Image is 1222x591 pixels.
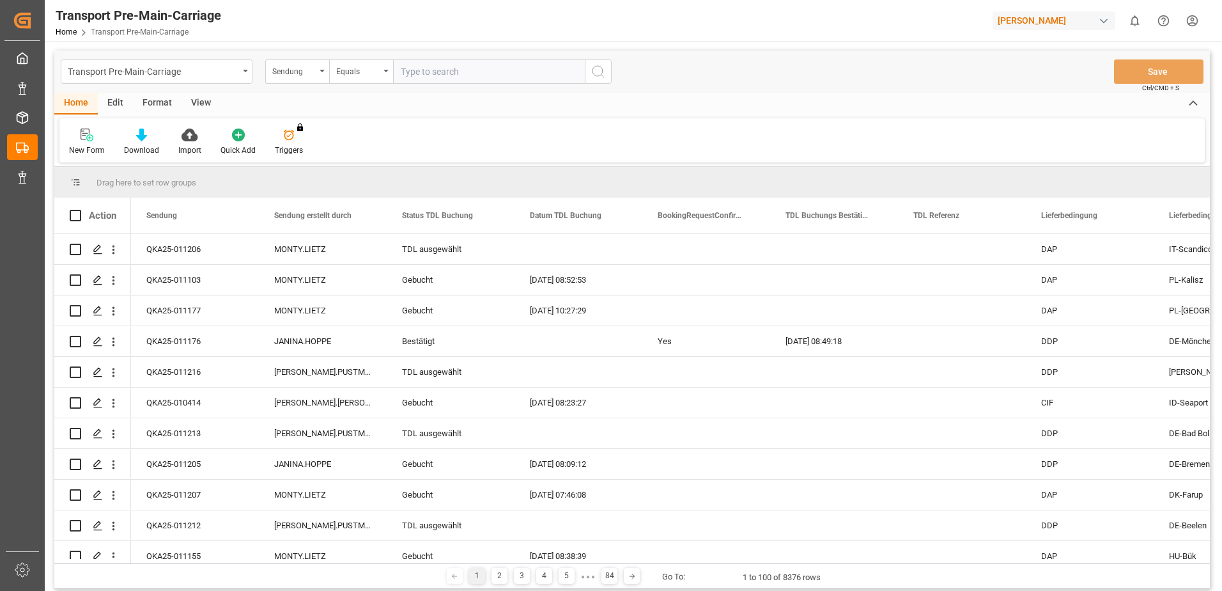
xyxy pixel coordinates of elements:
div: DDP [1026,510,1154,540]
div: Gebucht [402,388,499,418]
div: Equals [336,63,380,77]
div: View [182,93,220,114]
div: TDL ausgewählt [402,358,499,387]
div: Quick Add [220,145,256,156]
div: QKA25-011207 [131,480,259,510]
div: DAP [1026,480,1154,510]
div: Press SPACE to select this row. [54,265,131,295]
div: Yes [658,327,755,356]
span: Sendung [146,211,177,220]
div: Press SPACE to select this row. [54,357,131,388]
span: TDL Buchungs Bestätigungs Datum [785,211,871,220]
div: Press SPACE to select this row. [54,326,131,357]
div: Press SPACE to select this row. [54,480,131,510]
div: MONTY.LIETZ [259,295,387,326]
span: TDL Referenz [913,211,959,220]
span: BookingRequestConfirmation [658,211,743,220]
div: [PERSON_NAME].PUSTMUELLER [259,510,387,540]
span: Sendung erstellt durch [274,211,352,220]
div: Press SPACE to select this row. [54,234,131,265]
div: JANINA.HOPPE [259,326,387,356]
div: QKA25-010414 [131,388,259,418]
div: Home [54,93,98,114]
div: JANINA.HOPPE [259,449,387,479]
a: Home [56,28,77,36]
div: 2 [491,568,507,584]
button: open menu [61,59,252,84]
div: Transport Pre-Main-Carriage [56,6,221,25]
div: QKA25-011212 [131,510,259,540]
div: QKA25-011213 [131,418,259,448]
button: Help Center [1149,6,1178,35]
input: Type to search [393,59,585,84]
div: MONTY.LIETZ [259,265,387,295]
div: Gebucht [402,542,499,571]
div: QKA25-011206 [131,234,259,264]
div: QKA25-011177 [131,295,259,326]
div: New Form [69,145,105,156]
div: TDL ausgewählt [402,235,499,264]
div: [DATE] 07:46:08 [514,480,642,510]
div: [PERSON_NAME] [993,12,1115,30]
div: [PERSON_NAME].PUSTMUELLER [259,418,387,448]
div: [DATE] 08:09:12 [514,449,642,479]
div: DDP [1026,326,1154,356]
button: open menu [265,59,329,84]
div: [DATE] 10:27:29 [514,295,642,326]
div: Sendung [272,63,316,77]
div: [PERSON_NAME].PUSTMUELLER [259,357,387,387]
div: 5 [559,568,575,584]
div: QKA25-011216 [131,357,259,387]
div: [DATE] 08:52:53 [514,265,642,295]
div: Format [133,93,182,114]
div: Gebucht [402,450,499,479]
div: DDP [1026,357,1154,387]
div: Gebucht [402,296,499,326]
div: QKA25-011103 [131,265,259,295]
div: DAP [1026,265,1154,295]
div: MONTY.LIETZ [259,234,387,264]
div: Press SPACE to select this row. [54,541,131,572]
div: Press SPACE to select this row. [54,295,131,326]
div: MONTY.LIETZ [259,541,387,571]
div: DAP [1026,295,1154,326]
div: Bestätigt [402,327,499,356]
div: DDP [1026,418,1154,448]
div: Import [178,145,201,156]
span: Lieferbedingung [1041,211,1097,220]
div: Gebucht [402,265,499,295]
div: 4 [536,568,552,584]
div: TDL ausgewählt [402,419,499,448]
div: [DATE] 08:49:18 [770,326,898,356]
div: DDP [1026,449,1154,479]
div: 3 [514,568,530,584]
div: Press SPACE to select this row. [54,449,131,480]
div: TDL ausgewählt [402,511,499,540]
div: Transport Pre-Main-Carriage [68,63,238,79]
span: Ctrl/CMD + S [1142,83,1179,93]
div: QKA25-011155 [131,541,259,571]
div: MONTY.LIETZ [259,480,387,510]
div: Download [124,145,159,156]
div: Gebucht [402,480,499,510]
button: [PERSON_NAME] [993,8,1120,33]
button: show 0 new notifications [1120,6,1149,35]
div: Edit [98,93,133,114]
div: DAP [1026,234,1154,264]
div: [DATE] 08:38:39 [514,541,642,571]
div: QKA25-011205 [131,449,259,479]
div: [PERSON_NAME].[PERSON_NAME] [259,388,387,418]
span: Status TDL Buchung [402,211,473,220]
div: QKA25-011176 [131,326,259,356]
div: 1 to 100 of 8376 rows [743,571,821,584]
div: Press SPACE to select this row. [54,418,131,449]
button: Save [1114,59,1203,84]
div: CIF [1026,388,1154,418]
span: Datum TDL Buchung [530,211,601,220]
div: [DATE] 08:23:27 [514,388,642,418]
div: Press SPACE to select this row. [54,510,131,541]
div: Go To: [662,571,685,583]
button: search button [585,59,612,84]
button: open menu [329,59,393,84]
div: Press SPACE to select this row. [54,388,131,418]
